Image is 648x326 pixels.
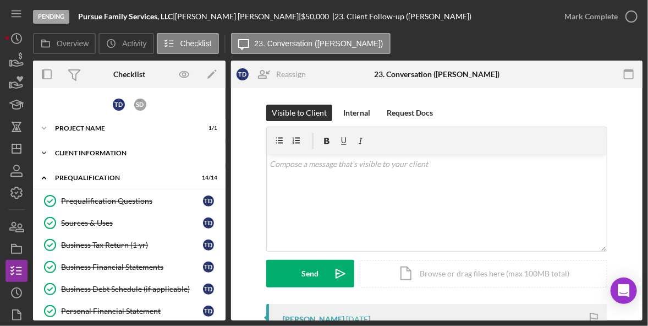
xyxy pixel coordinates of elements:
button: Checklist [157,33,219,54]
div: Send [302,260,319,287]
div: Prequalification [55,175,190,181]
div: Business Tax Return (1 yr) [61,241,203,249]
div: Client Information [55,150,212,156]
button: TDReassign [231,63,317,85]
button: Send [266,260,354,287]
div: | [78,12,175,21]
div: Sources & Uses [61,219,203,227]
div: T D [203,218,214,229]
div: Open Intercom Messenger [611,278,637,304]
div: Pending [33,10,69,24]
a: Business Debt Schedule (if applicable)TD [39,278,220,300]
div: Project Name [55,125,190,132]
div: [PERSON_NAME] [283,315,344,324]
button: Mark Complete [553,6,642,28]
div: Business Debt Schedule (if applicable) [61,285,203,294]
div: T D [203,262,214,273]
button: Internal [338,105,376,121]
div: T D [203,240,214,251]
div: 14 / 14 [197,175,217,181]
a: Personal Financial StatementTD [39,300,220,322]
div: Business Financial Statements [61,263,203,271]
label: Overview [57,39,89,48]
b: Pursue Family Services, LLC [78,12,173,21]
div: Visible to Client [272,105,327,121]
div: T D [237,68,249,80]
a: Sources & UsesTD [39,212,220,234]
button: Request Docs [381,105,438,121]
div: [PERSON_NAME] [PERSON_NAME] | [175,12,301,21]
a: Prequalification QuestionsTD [39,190,220,212]
button: Overview [33,33,96,54]
span: $50,000 [301,12,329,21]
div: Checklist [113,70,145,79]
a: Business Financial StatementsTD [39,256,220,278]
div: S D [134,99,146,111]
label: Activity [122,39,146,48]
div: 1 / 1 [197,125,217,132]
button: Visible to Client [266,105,332,121]
div: Mark Complete [564,6,618,28]
div: Request Docs [387,105,433,121]
div: Reassign [276,63,306,85]
div: T D [203,284,214,295]
div: Personal Financial Statement [61,307,203,316]
label: 23. Conversation ([PERSON_NAME]) [255,39,383,48]
button: Activity [98,33,153,54]
div: 23. Conversation ([PERSON_NAME]) [374,70,499,79]
button: 23. Conversation ([PERSON_NAME]) [231,33,391,54]
div: T D [113,99,125,111]
div: T D [203,306,214,317]
time: 2025-09-05 14:15 [346,315,370,324]
a: Business Tax Return (1 yr)TD [39,234,220,256]
div: Prequalification Questions [61,197,203,205]
label: Checklist [180,39,212,48]
div: Internal [343,105,370,121]
div: T D [203,195,214,207]
div: | 23. Client Follow-up ([PERSON_NAME]) [332,12,471,21]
